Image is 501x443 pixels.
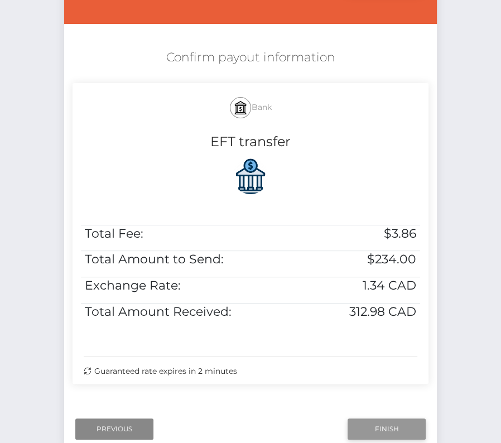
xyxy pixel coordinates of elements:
[85,277,306,295] h5: Exchange Rate:
[85,225,306,243] h5: Total Fee:
[314,251,416,268] h5: $234.00
[314,225,416,243] h5: $3.86
[348,418,426,440] input: Finish
[81,132,420,152] h4: EFT transfer
[314,277,416,295] h5: 1.34 CAD
[85,304,306,321] h5: Total Amount Received:
[314,304,416,321] h5: 312.98 CAD
[75,418,153,440] input: Previous
[234,101,247,114] img: bank.svg
[233,158,268,194] img: NZ1GiZz5P5rFzbYkNKdHzIlhv3ed2h78NPNFnMacSq+v+z+HdbqdV+2wAAAABJRU5ErkJggg==
[81,92,420,124] h5: Bank
[84,365,417,377] div: Guaranteed rate expires in 2 minutes
[73,49,428,66] h5: Confirm payout information
[85,251,306,268] h5: Total Amount to Send:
